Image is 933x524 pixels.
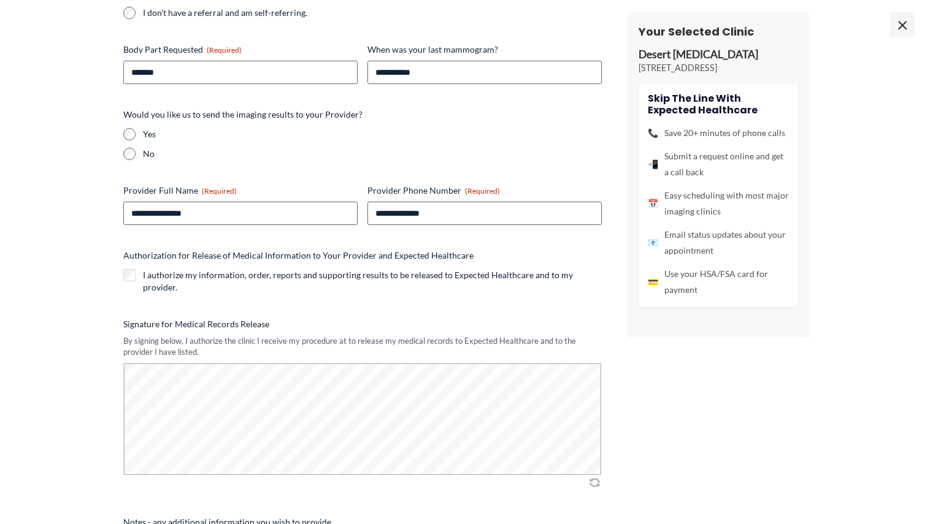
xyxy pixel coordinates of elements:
[143,7,358,19] label: I don't have a referral and am self-referring.
[648,196,658,211] span: 📅
[367,184,602,197] label: Provider Phone Number
[123,335,602,358] div: By signing below, I authorize the clinic I receive my procedure at to release my medical records ...
[465,186,500,196] span: (Required)
[648,235,658,251] span: 📧
[639,25,798,39] h3: Your Selected Clinic
[123,44,358,56] label: Body Part Requested
[648,125,789,141] li: Save 20+ minutes of phone calls
[648,93,789,116] h4: Skip the line with Expected Healthcare
[890,12,915,37] span: ×
[639,48,798,62] p: Desert [MEDICAL_DATA]
[143,269,602,294] label: I authorize my information, order, reports and supporting results to be released to Expected Heal...
[367,44,602,56] label: When was your last mammogram?
[143,148,602,160] label: No
[202,186,237,196] span: (Required)
[648,148,789,180] li: Submit a request online and get a call back
[648,125,658,141] span: 📞
[123,108,363,121] legend: Would you like us to send the imaging results to your Provider?
[123,318,602,330] label: Signature for Medical Records Release
[648,266,789,298] li: Use your HSA/FSA card for payment
[143,128,602,140] label: Yes
[123,249,474,262] legend: Authorization for Release of Medical Information to Your Provider and Expected Healthcare
[648,156,658,172] span: 📲
[648,188,789,219] li: Easy scheduling with most major imaging clinics
[639,62,798,74] p: [STREET_ADDRESS]
[648,227,789,259] li: Email status updates about your appointment
[648,274,658,290] span: 💳
[207,45,242,55] span: (Required)
[587,476,602,488] img: Clear Signature
[123,184,358,197] label: Provider Full Name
